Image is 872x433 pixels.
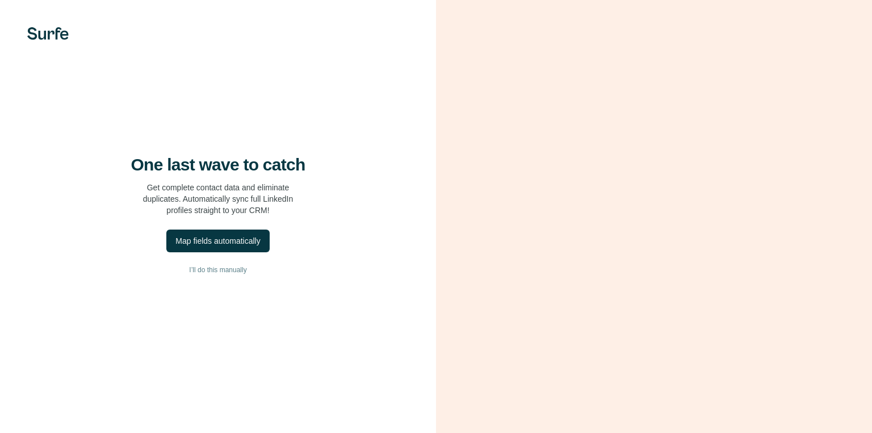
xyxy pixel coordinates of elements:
button: I’ll do this manually [23,261,413,278]
span: I’ll do this manually [189,265,246,275]
img: Surfe's logo [27,27,69,40]
div: Map fields automatically [175,235,260,247]
p: Get complete contact data and eliminate duplicates. Automatically sync full LinkedIn profiles str... [143,182,294,216]
button: Map fields automatically [166,230,269,252]
h4: One last wave to catch [131,155,305,175]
